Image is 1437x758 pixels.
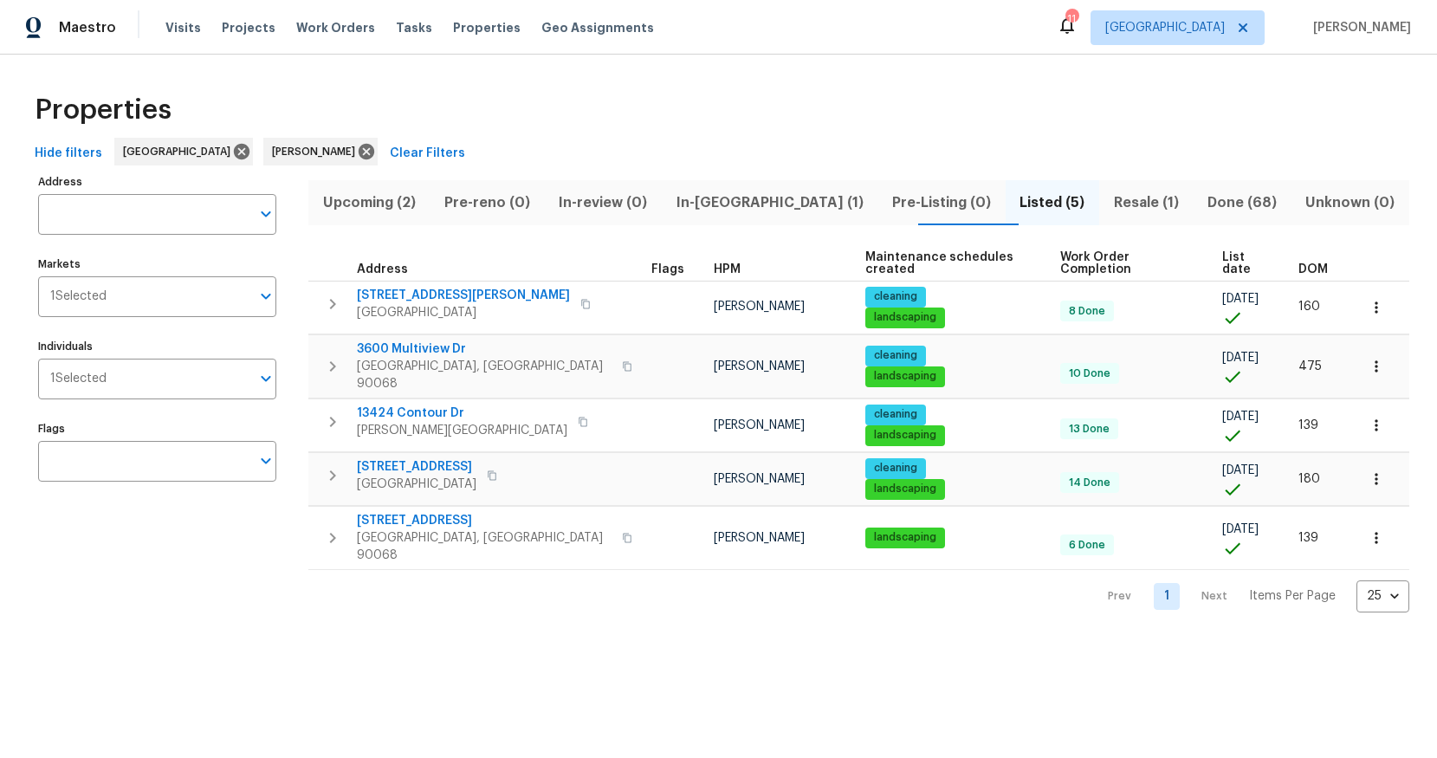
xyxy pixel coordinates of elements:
label: Address [38,177,276,187]
span: Listed (5) [1016,191,1089,215]
span: 1 Selected [50,289,107,304]
span: 160 [1298,301,1320,313]
span: [DATE] [1222,293,1259,305]
span: [DATE] [1222,352,1259,364]
button: Hide filters [28,138,109,170]
span: landscaping [867,482,943,496]
span: [STREET_ADDRESS] [357,458,476,476]
span: [GEOGRAPHIC_DATA] [357,476,476,493]
span: Pre-reno (0) [440,191,534,215]
button: Open [254,202,278,226]
span: List date [1222,251,1269,275]
div: [GEOGRAPHIC_DATA] [114,138,253,165]
span: 475 [1298,360,1322,373]
span: Work Orders [296,19,375,36]
label: Individuals [38,341,276,352]
div: 11 [1065,10,1078,28]
span: 8 Done [1062,304,1112,319]
span: Done (68) [1203,191,1280,215]
span: Geo Assignments [541,19,654,36]
span: [GEOGRAPHIC_DATA], [GEOGRAPHIC_DATA] 90068 [357,358,612,392]
span: [GEOGRAPHIC_DATA] [1105,19,1225,36]
span: landscaping [867,428,943,443]
span: [DATE] [1222,464,1259,476]
span: Resale (1) [1110,191,1182,215]
span: landscaping [867,310,943,325]
span: 13424 Contour Dr [357,405,567,422]
span: In-review (0) [555,191,651,215]
span: cleaning [867,461,924,476]
span: [GEOGRAPHIC_DATA] [357,304,570,321]
span: [PERSON_NAME] [714,473,805,485]
button: Clear Filters [383,138,472,170]
span: cleaning [867,289,924,304]
label: Flags [38,424,276,434]
button: Open [254,366,278,391]
span: [PERSON_NAME] [714,301,805,313]
span: Upcoming (2) [319,191,419,215]
span: Work Order Completion [1060,251,1194,275]
span: Address [357,263,408,275]
span: Hide filters [35,143,102,165]
span: [GEOGRAPHIC_DATA] [123,143,237,160]
span: [DATE] [1222,523,1259,535]
span: Properties [453,19,521,36]
label: Markets [38,259,276,269]
a: Goto page 1 [1154,583,1180,610]
div: [PERSON_NAME] [263,138,378,165]
span: DOM [1298,263,1328,275]
span: [STREET_ADDRESS][PERSON_NAME] [357,287,570,304]
span: cleaning [867,348,924,363]
span: [PERSON_NAME] [272,143,362,160]
span: [PERSON_NAME][GEOGRAPHIC_DATA] [357,422,567,439]
span: Flags [651,263,684,275]
span: Pre-Listing (0) [888,191,994,215]
span: Maestro [59,19,116,36]
span: [GEOGRAPHIC_DATA], [GEOGRAPHIC_DATA] 90068 [357,529,612,564]
span: [STREET_ADDRESS] [357,512,612,529]
span: [DATE] [1222,411,1259,423]
button: Open [254,449,278,473]
span: Visits [165,19,201,36]
span: 6 Done [1062,538,1112,553]
span: [PERSON_NAME] [714,532,805,544]
span: 14 Done [1062,476,1117,490]
span: 1 Selected [50,372,107,386]
span: cleaning [867,407,924,422]
span: landscaping [867,369,943,384]
div: 25 [1356,573,1409,619]
span: [PERSON_NAME] [1306,19,1411,36]
span: [PERSON_NAME] [714,360,805,373]
span: 10 Done [1062,366,1117,381]
span: Properties [35,101,172,119]
nav: Pagination Navigation [1091,580,1409,612]
span: landscaping [867,530,943,545]
span: Projects [222,19,275,36]
button: Open [254,284,278,308]
span: [PERSON_NAME] [714,419,805,431]
span: In-[GEOGRAPHIC_DATA] (1) [672,191,867,215]
span: HPM [714,263,741,275]
span: 180 [1298,473,1320,485]
span: Tasks [396,22,432,34]
span: Clear Filters [390,143,465,165]
span: 13 Done [1062,422,1117,437]
span: Maintenance schedules created [865,251,1031,275]
span: 3600 Multiview Dr [357,340,612,358]
span: 139 [1298,419,1318,431]
span: 139 [1298,532,1318,544]
span: Unknown (0) [1302,191,1399,215]
p: Items Per Page [1249,587,1336,605]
